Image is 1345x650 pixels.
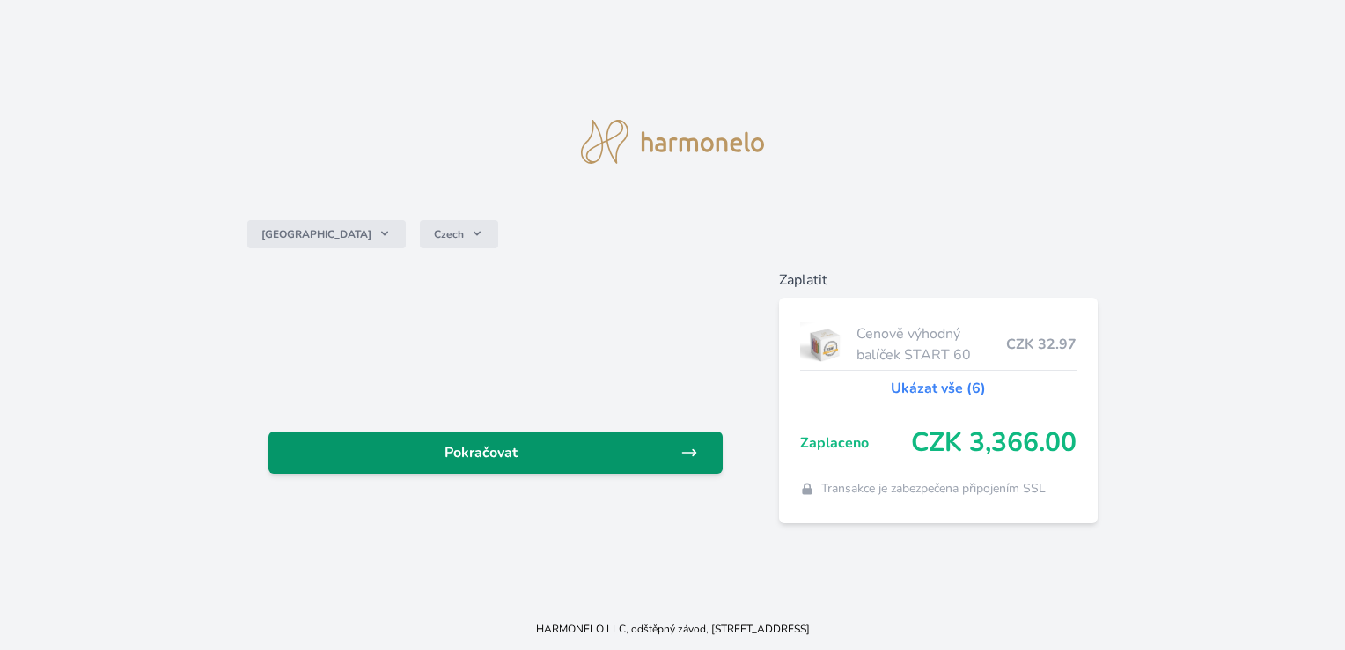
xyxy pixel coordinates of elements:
span: Cenově výhodný balíček START 60 [856,323,1005,366]
span: Pokračovat [283,442,680,463]
img: logo.svg [581,120,764,164]
span: Zaplaceno [800,432,911,454]
span: Czech [434,227,464,241]
button: [GEOGRAPHIC_DATA] [247,220,406,248]
h6: Zaplatit [779,270,1098,291]
span: [GEOGRAPHIC_DATA] [261,227,371,241]
a: Pokračovat [268,432,722,474]
img: start.jpg [800,322,850,366]
span: CZK 32.97 [1006,334,1077,355]
span: CZK 3,366.00 [911,427,1077,459]
a: Ukázat vše (6) [891,378,986,399]
button: Czech [420,220,498,248]
span: Transakce je zabezpečena připojením SSL [821,480,1046,498]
